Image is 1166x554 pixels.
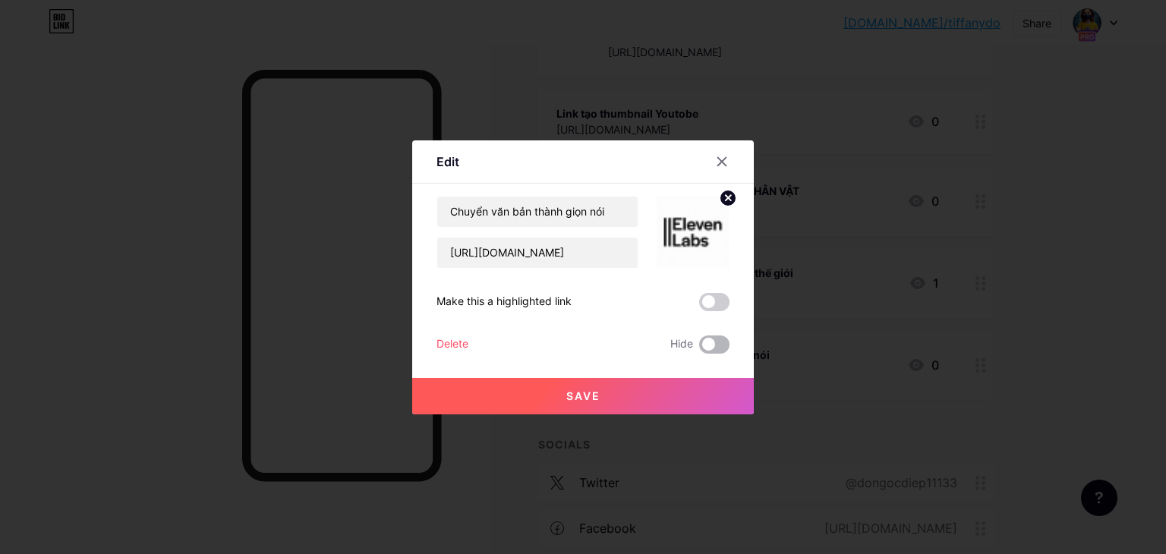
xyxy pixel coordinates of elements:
[436,153,459,171] div: Edit
[412,378,754,414] button: Save
[436,335,468,354] div: Delete
[566,389,600,402] span: Save
[670,335,693,354] span: Hide
[437,197,638,227] input: Title
[436,293,572,311] div: Make this a highlighted link
[437,238,638,268] input: URL
[657,196,730,269] img: link_thumbnail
